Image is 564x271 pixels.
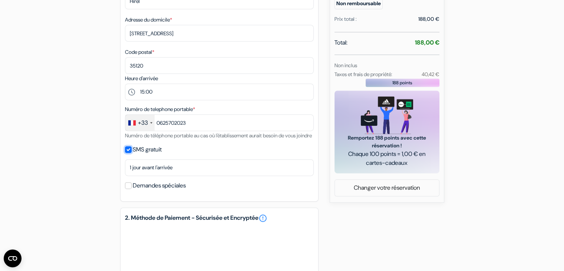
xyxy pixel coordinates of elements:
label: Code postal [125,48,154,56]
label: Adresse du domicile [125,16,172,24]
label: SMS gratuit [133,144,162,155]
label: Demandes spéciales [133,180,186,191]
img: gift_card_hero_new.png [361,97,413,134]
label: Heure d'arrivée [125,75,158,82]
div: 188,00 € [418,15,439,23]
div: +33 [138,118,148,127]
span: Total: [334,38,347,47]
small: 40,42 € [421,71,439,78]
small: Taxes et frais de propriété: [334,71,392,78]
span: Remportez 188 points avec cette réservation ! [343,134,431,150]
input: 6 12 34 56 78 [125,114,314,131]
button: Ouvrir le widget CMP [4,249,22,267]
div: France: +33 [125,115,155,131]
strong: 188,00 € [415,39,439,46]
a: error_outline [258,214,267,223]
h5: 2. Méthode de Paiement - Sécurisée et Encryptée [125,214,314,223]
small: Numéro de téléphone portable au cas où l'établissement aurait besoin de vous joindre [125,132,312,139]
span: Chaque 100 points = 1,00 € en cartes-cadeaux [343,150,431,167]
small: Non inclus [334,62,357,69]
label: Numéro de telephone portable [125,105,195,113]
a: Changer votre réservation [335,181,439,195]
div: Prix total : [334,15,357,23]
span: 188 points [392,79,412,86]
